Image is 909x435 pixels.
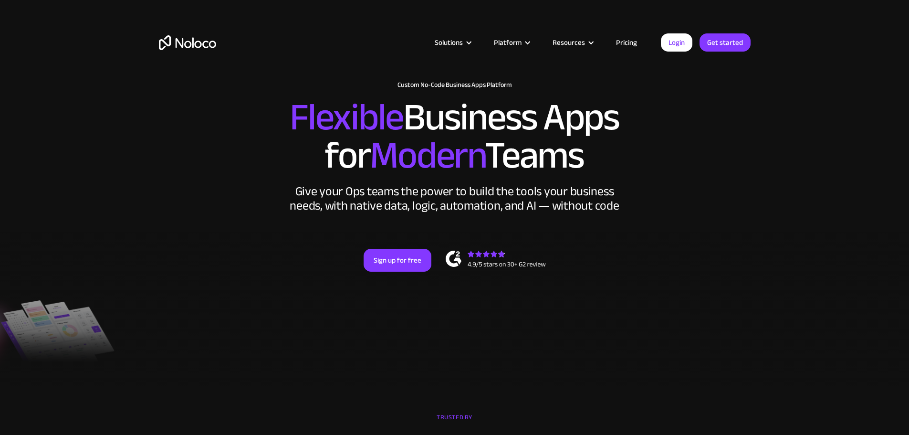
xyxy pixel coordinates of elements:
div: Platform [494,36,522,49]
div: Give your Ops teams the power to build the tools your business needs, with native data, logic, au... [288,184,622,213]
div: Resources [553,36,585,49]
div: Solutions [423,36,482,49]
span: Flexible [290,82,403,153]
a: Get started [700,33,751,52]
a: Login [661,33,692,52]
h2: Business Apps for Teams [159,98,751,175]
div: Platform [482,36,541,49]
a: home [159,35,216,50]
span: Modern [370,120,485,191]
a: Sign up for free [364,249,431,272]
div: Resources [541,36,604,49]
div: Solutions [435,36,463,49]
a: Pricing [604,36,649,49]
